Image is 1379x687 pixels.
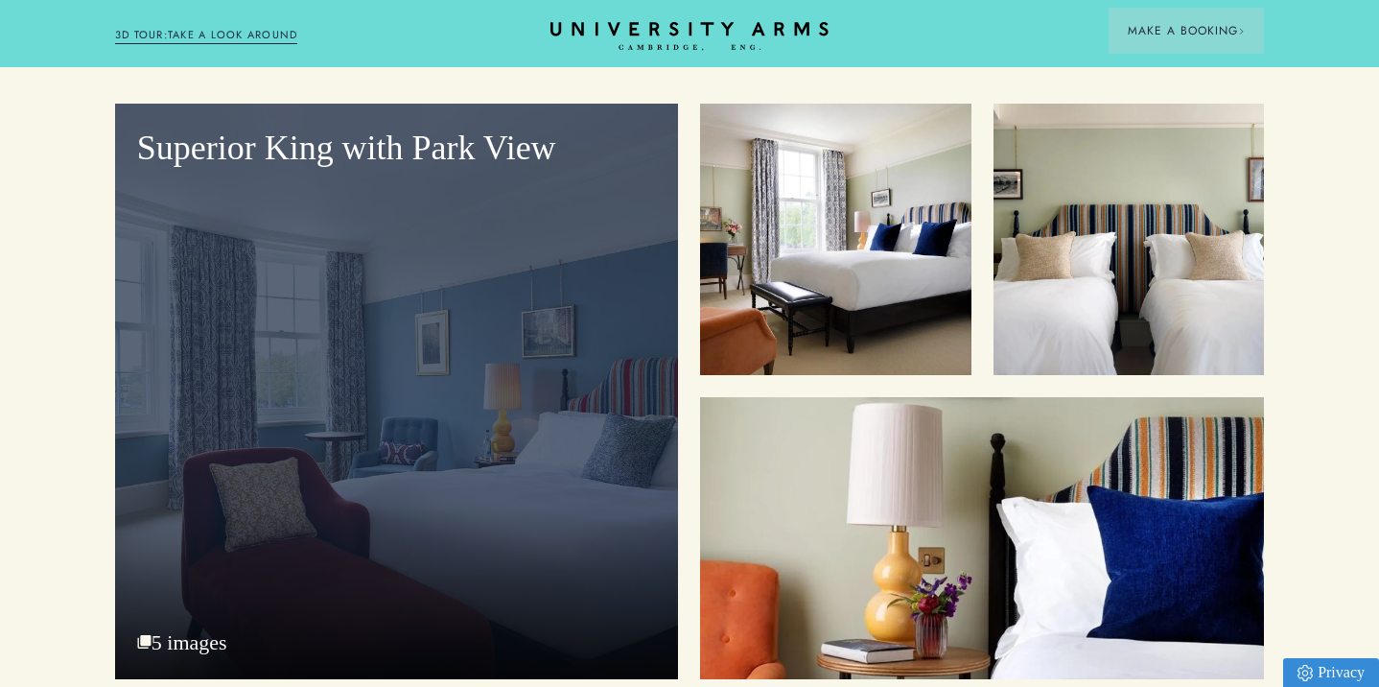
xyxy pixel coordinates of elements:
[137,126,657,172] p: Superior King with Park View
[1297,665,1313,681] img: Privacy
[115,27,298,44] a: 3D TOUR:TAKE A LOOK AROUND
[1128,22,1245,39] span: Make a Booking
[1109,8,1264,54] button: Make a BookingArrow icon
[1283,658,1379,687] a: Privacy
[1238,28,1245,35] img: Arrow icon
[550,22,829,52] a: Home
